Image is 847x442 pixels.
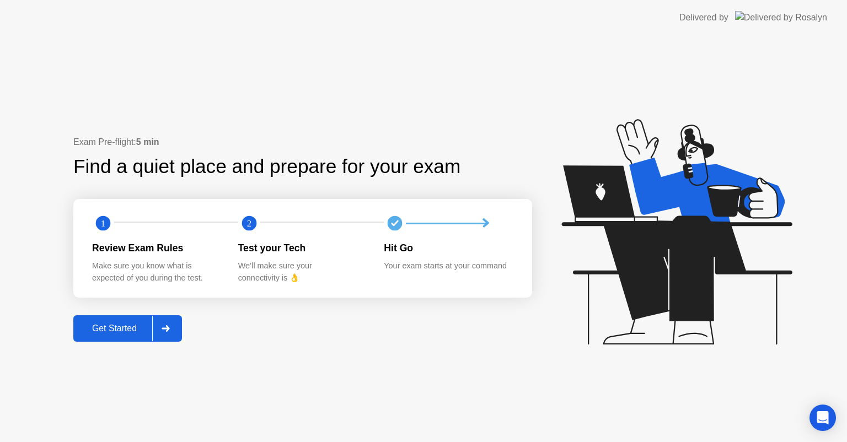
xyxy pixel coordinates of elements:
text: 1 [101,218,105,229]
b: 5 min [136,137,159,147]
div: Get Started [77,324,152,333]
div: Exam Pre-flight: [73,136,532,149]
text: 2 [247,218,251,229]
img: Delivered by Rosalyn [735,11,827,24]
div: Open Intercom Messenger [810,405,836,431]
button: Get Started [73,315,182,342]
div: We’ll make sure your connectivity is 👌 [238,260,367,284]
div: Your exam starts at your command [384,260,512,272]
div: Hit Go [384,241,512,255]
div: Find a quiet place and prepare for your exam [73,152,462,181]
div: Test your Tech [238,241,367,255]
div: Review Exam Rules [92,241,221,255]
div: Delivered by [679,11,728,24]
div: Make sure you know what is expected of you during the test. [92,260,221,284]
